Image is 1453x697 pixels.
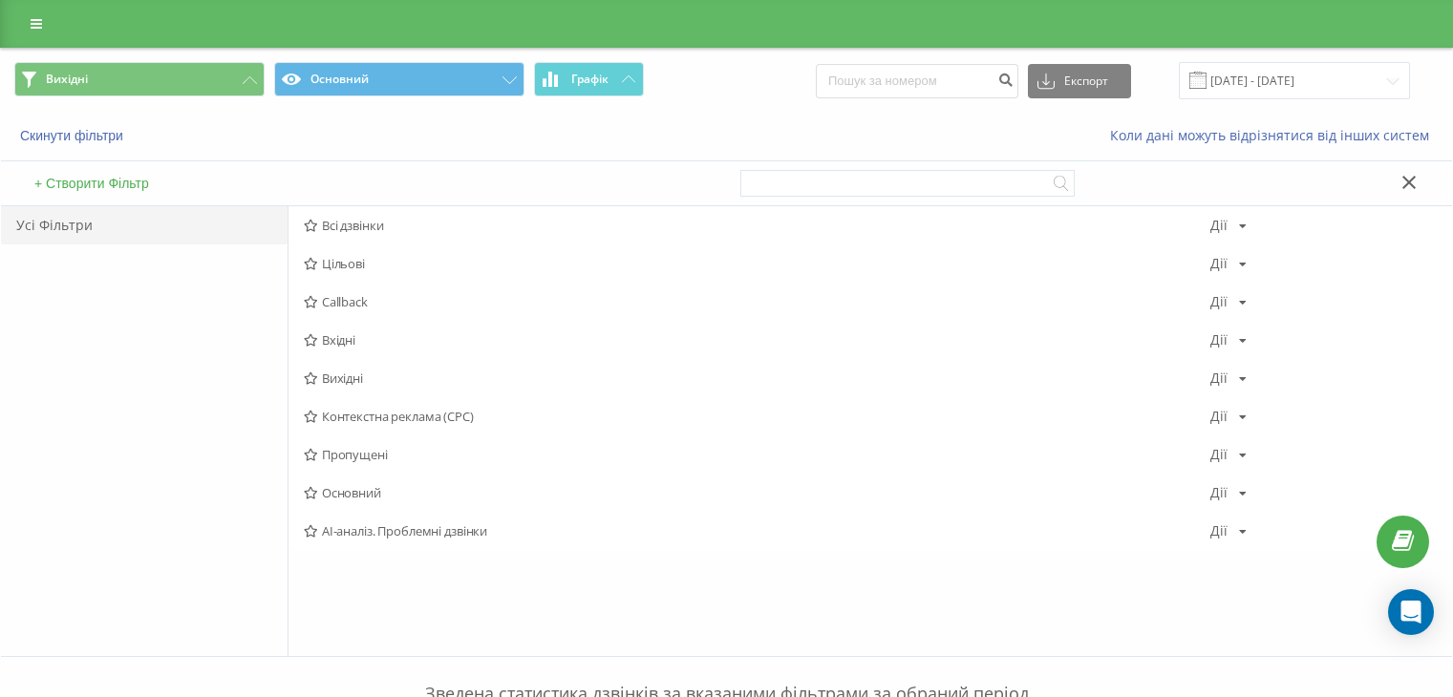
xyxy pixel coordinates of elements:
[304,524,1210,538] span: AI-аналіз. Проблемні дзвінки
[1110,126,1439,144] a: Коли дані можуть відрізнятися вiд інших систем
[304,333,1210,347] span: Вхідні
[1396,174,1423,194] button: Закрити
[304,371,1210,385] span: Вихідні
[304,295,1210,308] span: Callback
[1388,589,1434,635] div: Open Intercom Messenger
[1210,257,1228,270] div: Дії
[46,72,88,87] span: Вихідні
[1210,295,1228,308] div: Дії
[29,175,155,192] button: + Створити Фільтр
[274,62,524,96] button: Основний
[1,206,288,244] div: Усі Фільтри
[1210,333,1228,347] div: Дії
[1210,524,1228,538] div: Дії
[304,486,1210,499] span: Основний
[1210,371,1228,385] div: Дії
[1210,448,1228,461] div: Дії
[304,448,1210,461] span: Пропущені
[1210,219,1228,232] div: Дії
[1028,64,1131,98] button: Експорт
[14,62,265,96] button: Вихідні
[1210,486,1228,499] div: Дії
[304,219,1210,232] span: Всі дзвінки
[571,73,609,86] span: Графік
[14,127,133,144] button: Скинути фільтри
[534,62,644,96] button: Графік
[816,64,1018,98] input: Пошук за номером
[304,257,1210,270] span: Цільові
[1210,410,1228,423] div: Дії
[304,410,1210,423] span: Контекстна реклама (CPC)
